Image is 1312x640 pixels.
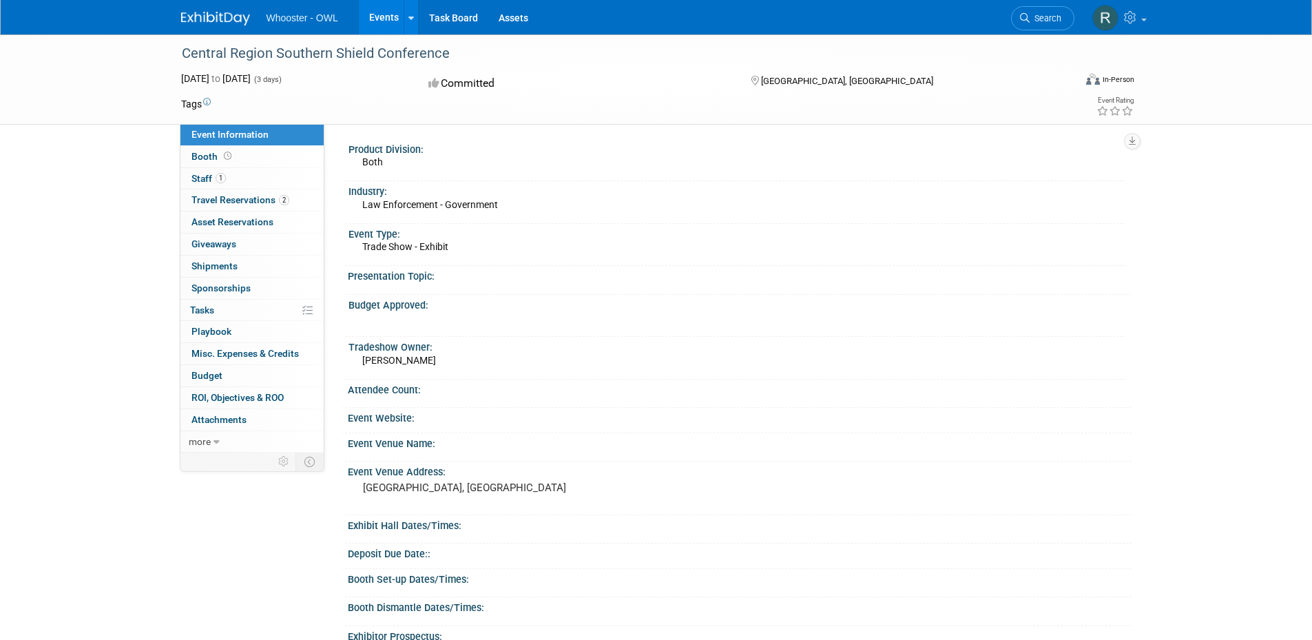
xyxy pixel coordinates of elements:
div: Booth Dismantle Dates/Times: [348,597,1132,615]
a: Asset Reservations [180,211,324,233]
span: Event Information [191,129,269,140]
a: Booth [180,146,324,167]
a: Search [1011,6,1074,30]
span: more [189,436,211,447]
span: Search [1030,13,1061,23]
a: Sponsorships [180,278,324,299]
span: Sponsorships [191,282,251,293]
div: Exhibit Hall Dates/Times: [348,515,1132,533]
a: ROI, Objectives & ROO [180,387,324,409]
a: Budget [180,365,324,386]
div: Deposit Due Date:: [348,544,1132,561]
span: Staff [191,173,226,184]
pre: [GEOGRAPHIC_DATA], [GEOGRAPHIC_DATA] [363,482,659,494]
div: Tradeshow Owner: [348,337,1125,354]
a: Misc. Expenses & Credits [180,343,324,364]
a: Shipments [180,256,324,277]
div: Event Venue Address: [348,462,1132,479]
span: Travel Reservations [191,194,289,205]
a: Playbook [180,321,324,342]
img: Robert Dugan [1092,5,1118,31]
div: Event Website: [348,408,1132,425]
div: In-Person [1102,74,1134,85]
span: Both [362,156,383,167]
a: Staff1 [180,168,324,189]
span: [PERSON_NAME] [362,355,436,366]
div: Presentation Topic: [348,266,1132,283]
div: Event Type: [348,224,1125,241]
a: Giveaways [180,234,324,255]
div: Committed [424,72,729,96]
td: Toggle Event Tabs [295,453,324,471]
span: Giveaways [191,238,236,249]
span: to [209,73,222,84]
a: Travel Reservations2 [180,189,324,211]
span: ROI, Objectives & ROO [191,392,284,403]
span: [GEOGRAPHIC_DATA], [GEOGRAPHIC_DATA] [761,76,933,86]
img: Format-Inperson.png [1086,74,1100,85]
span: Whooster - OWL [267,12,338,23]
div: Budget Approved: [348,295,1125,312]
span: [DATE] [DATE] [181,73,251,84]
span: Booth not reserved yet [221,151,234,161]
span: Tasks [190,304,214,316]
div: Industry: [348,181,1125,198]
span: Shipments [191,260,238,271]
div: Product Division: [348,139,1125,156]
span: Trade Show - Exhibit [362,241,448,252]
span: 1 [216,173,226,183]
a: Attachments [180,409,324,431]
img: ExhibitDay [181,12,250,25]
span: (3 days) [253,75,282,84]
span: Misc. Expenses & Credits [191,348,299,359]
span: Budget [191,370,222,381]
span: Law Enforcement - Government [362,199,498,210]
span: Playbook [191,326,231,337]
span: Asset Reservations [191,216,273,227]
a: Tasks [180,300,324,321]
a: more [180,431,324,453]
td: Tags [181,97,211,111]
div: Attendee Count: [348,380,1132,397]
span: 2 [279,195,289,205]
div: Event Venue Name: [348,433,1132,451]
span: Attachments [191,414,247,425]
span: Booth [191,151,234,162]
div: Central Region Southern Shield Conference [177,41,1054,66]
div: Event Rating [1096,97,1134,104]
td: Personalize Event Tab Strip [272,453,296,471]
div: Event Format [993,72,1135,92]
a: Event Information [180,124,324,145]
div: Booth Set-up Dates/Times: [348,569,1132,586]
